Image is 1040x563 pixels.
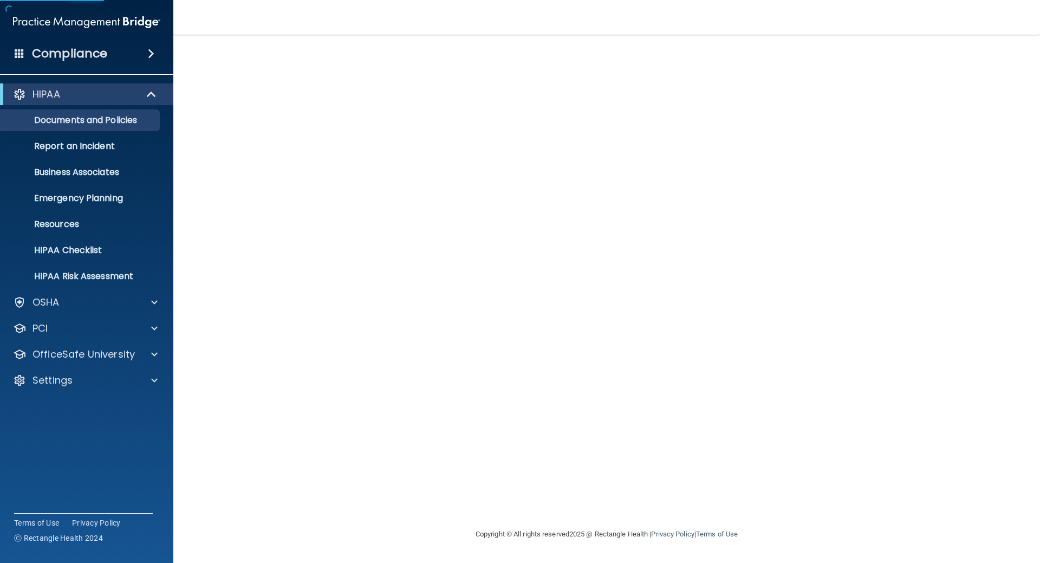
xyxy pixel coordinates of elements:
[13,11,160,33] img: PMB logo
[32,88,60,101] p: HIPAA
[7,219,155,230] p: Resources
[13,374,158,387] a: Settings
[7,271,155,282] p: HIPAA Risk Assessment
[13,88,157,101] a: HIPAA
[14,517,59,528] a: Terms of Use
[32,374,73,387] p: Settings
[7,193,155,204] p: Emergency Planning
[7,167,155,178] p: Business Associates
[696,530,738,538] a: Terms of Use
[14,533,103,543] span: Ⓒ Rectangle Health 2024
[13,322,158,335] a: PCI
[7,245,155,256] p: HIPAA Checklist
[13,296,158,309] a: OSHA
[7,141,155,152] p: Report an Incident
[651,530,694,538] a: Privacy Policy
[32,322,48,335] p: PCI
[72,517,121,528] a: Privacy Policy
[32,296,60,309] p: OSHA
[7,115,155,126] p: Documents and Policies
[32,348,135,361] p: OfficeSafe University
[13,348,158,361] a: OfficeSafe University
[409,517,804,552] div: Copyright © All rights reserved 2025 @ Rectangle Health | |
[32,46,107,61] h4: Compliance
